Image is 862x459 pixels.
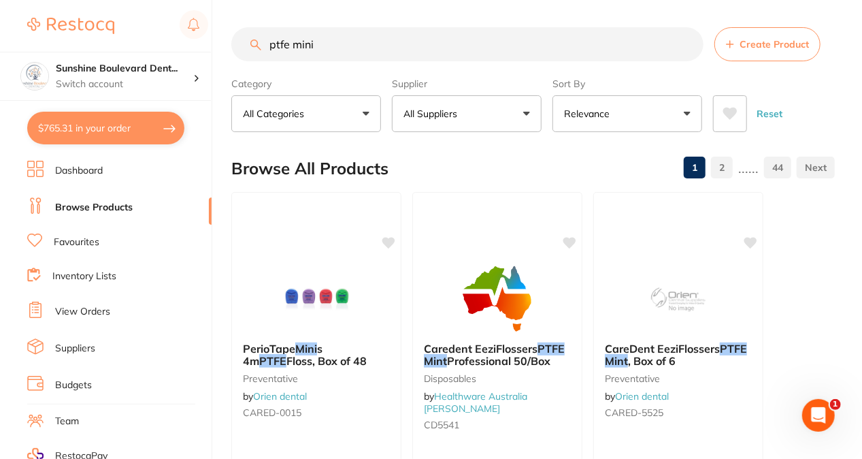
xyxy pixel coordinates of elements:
small: preventative [605,373,752,384]
a: Favourites [54,236,99,249]
span: by [243,390,307,402]
em: PTFE [259,354,286,368]
a: Budgets [55,379,92,392]
a: 1 [684,154,706,181]
img: Caredent EeziFlossers PTFE Mint Professional 50/Box [453,264,542,332]
img: Restocq Logo [27,18,114,34]
input: Search Products [231,27,703,61]
a: Browse Products [55,201,133,215]
button: Create Product [714,27,820,61]
a: Healthware Australia [PERSON_NAME] [424,390,527,415]
em: Mint [605,354,628,368]
img: PerioTape Minis 4m PTFE Floss, Box of 48 [272,264,361,332]
a: Dashboard [55,164,103,178]
h4: Sunshine Boulevard Dental [56,62,193,76]
button: All Suppliers [392,95,542,132]
em: Mint [424,354,447,368]
a: Orien dental [253,390,307,402]
a: View Orders [55,305,110,319]
span: , Box of 6 [628,354,676,368]
b: Caredent EeziFlossers PTFE Mint Professional 50/Box [424,343,571,368]
button: Reset [752,95,786,132]
span: PerioTape [243,342,295,355]
em: PTFE [720,342,747,355]
span: by [424,390,527,415]
span: by [605,390,669,402]
a: 44 [764,154,791,181]
img: CareDent EeziFlossers PTFE Mint, Box of 6 [634,264,723,332]
span: 1 [830,399,841,410]
span: CARED-0015 [243,407,301,419]
a: Inventory Lists [52,270,116,283]
p: Relevance [564,107,615,121]
em: Mini [295,342,317,355]
a: Suppliers [55,342,95,355]
label: Category [231,78,381,90]
button: All Categories [231,95,381,132]
img: Sunshine Boulevard Dental [21,63,48,90]
span: CARED-5525 [605,407,663,419]
span: Floss, Box of 48 [286,354,367,368]
span: Professional 50/Box [447,354,550,368]
small: preventative [243,373,390,384]
span: CareDent EeziFlossers [605,342,720,355]
p: Switch account [56,78,193,91]
h2: Browse All Products [231,159,388,178]
small: Disposables [424,373,571,384]
a: 2 [711,154,733,181]
label: Supplier [392,78,542,90]
span: CD5541 [424,419,459,431]
span: Caredent EeziFlossers [424,342,537,355]
button: Relevance [552,95,702,132]
em: PTFE [537,342,565,355]
span: s 4m [243,342,322,368]
p: All Suppliers [403,107,463,121]
p: ...... [738,160,759,176]
span: Create Product [740,39,809,50]
iframe: Intercom live chat [802,399,835,432]
p: All Categories [243,107,310,121]
a: Restocq Logo [27,10,114,42]
a: Orien dental [615,390,669,402]
a: Team [55,415,79,428]
b: PerioTape Minis 4m PTFE Floss, Box of 48 [243,343,390,368]
button: $765.31 in your order [27,112,184,144]
label: Sort By [552,78,702,90]
b: CareDent EeziFlossers PTFE Mint, Box of 6 [605,343,752,368]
